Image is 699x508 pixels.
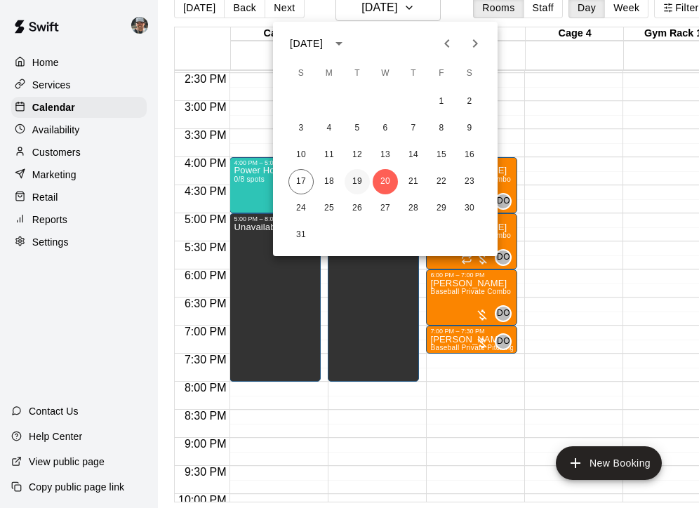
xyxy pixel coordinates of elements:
span: Tuesday [345,60,370,88]
button: 4 [317,116,342,141]
button: 14 [401,142,426,168]
button: 30 [457,196,482,221]
button: 11 [317,142,342,168]
span: Saturday [457,60,482,88]
button: 10 [288,142,314,168]
button: 19 [345,169,370,194]
button: 25 [317,196,342,221]
button: 13 [373,142,398,168]
div: [DATE] [290,36,323,51]
span: Wednesday [373,60,398,88]
button: 23 [457,169,482,194]
button: 29 [429,196,454,221]
button: 18 [317,169,342,194]
button: 27 [373,196,398,221]
button: 1 [429,89,454,114]
button: 24 [288,196,314,221]
button: Next month [461,29,489,58]
span: Monday [317,60,342,88]
button: 3 [288,116,314,141]
button: 9 [457,116,482,141]
span: Thursday [401,60,426,88]
button: 6 [373,116,398,141]
button: 31 [288,222,314,248]
button: 5 [345,116,370,141]
button: 21 [401,169,426,194]
button: 15 [429,142,454,168]
span: Sunday [288,60,314,88]
button: 12 [345,142,370,168]
button: Previous month [433,29,461,58]
button: 22 [429,169,454,194]
button: 16 [457,142,482,168]
button: 2 [457,89,482,114]
button: 28 [401,196,426,221]
button: 26 [345,196,370,221]
button: 8 [429,116,454,141]
span: Friday [429,60,454,88]
button: calendar view is open, switch to year view [327,32,351,55]
button: 7 [401,116,426,141]
button: 17 [288,169,314,194]
button: 20 [373,169,398,194]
